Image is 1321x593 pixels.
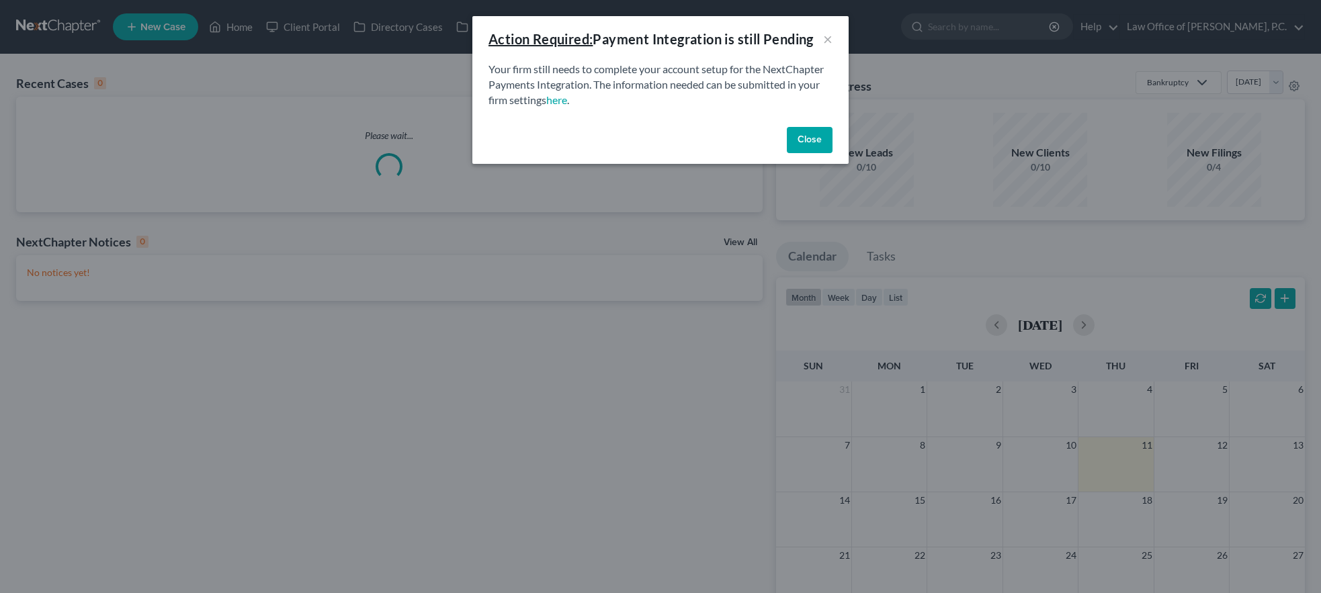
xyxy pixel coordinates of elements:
u: Action Required: [488,31,593,47]
div: Payment Integration is still Pending [488,30,814,48]
p: Your firm still needs to complete your account setup for the NextChapter Payments Integration. Th... [488,62,833,108]
button: × [823,31,833,47]
a: here [546,93,567,106]
button: Close [787,127,833,154]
